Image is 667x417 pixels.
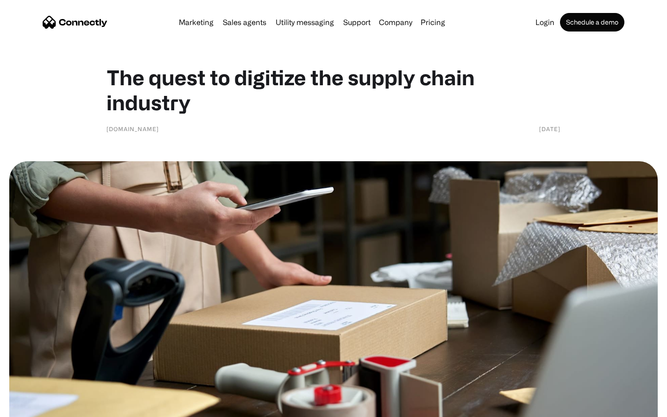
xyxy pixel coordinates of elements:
[219,19,270,26] a: Sales agents
[19,401,56,414] ul: Language list
[340,19,374,26] a: Support
[107,124,159,133] div: [DOMAIN_NAME]
[417,19,449,26] a: Pricing
[9,401,56,414] aside: Language selected: English
[539,124,560,133] div: [DATE]
[560,13,624,32] a: Schedule a demo
[175,19,217,26] a: Marketing
[532,19,558,26] a: Login
[107,65,560,115] h1: The quest to digitize the supply chain industry
[272,19,338,26] a: Utility messaging
[379,16,412,29] div: Company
